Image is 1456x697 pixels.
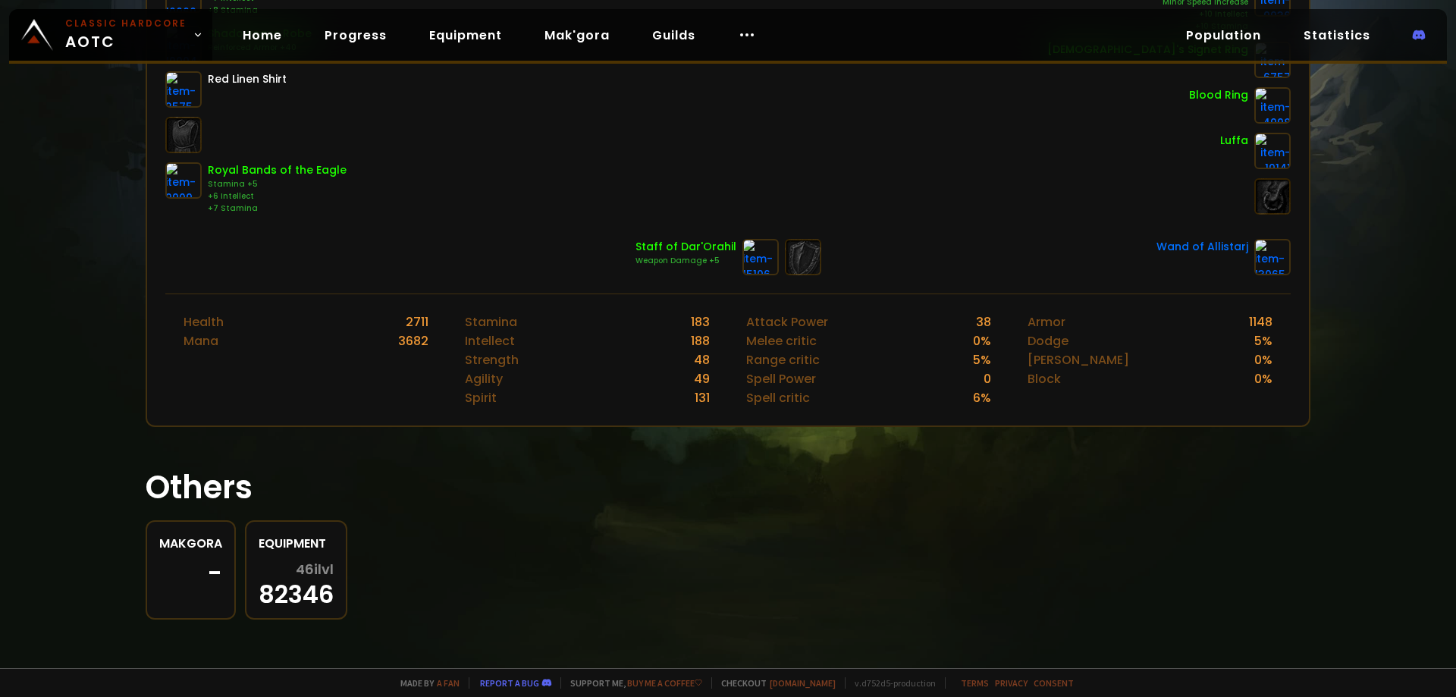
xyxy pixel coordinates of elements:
a: Privacy [995,677,1028,689]
div: +7 Stamina [208,203,347,215]
div: 38 [976,312,991,331]
div: 5 % [1254,331,1272,350]
span: Support me, [560,677,702,689]
h1: Others [146,463,1310,511]
div: Luffa [1220,133,1248,149]
small: Classic Hardcore [65,17,187,30]
div: +6 Intellect [208,190,347,203]
div: Spell critic [746,388,810,407]
a: Population [1174,20,1273,51]
span: v. d752d5 - production [845,677,936,689]
div: - [159,562,222,585]
span: 46 ilvl [296,562,334,577]
div: Dodge [1028,331,1068,350]
img: item-2575 [165,71,202,108]
img: item-9909 [165,162,202,199]
div: 183 [691,312,710,331]
div: Stamina [465,312,517,331]
a: Progress [312,20,399,51]
div: 3682 [398,331,428,350]
div: 5 % [973,350,991,369]
div: 0 [984,369,991,388]
a: Home [231,20,294,51]
div: 6 % [973,388,991,407]
a: Buy me a coffee [627,677,702,689]
div: Equipment [259,534,334,553]
a: Report a bug [480,677,539,689]
span: Made by [391,677,460,689]
div: Makgora [159,534,222,553]
a: Terms [961,677,989,689]
a: Mak'gora [532,20,622,51]
img: item-13065 [1254,239,1291,275]
div: 82346 [259,562,334,606]
div: Red Linen Shirt [208,71,287,87]
div: +10 Intellect [1044,8,1248,20]
div: Strength [465,350,519,369]
div: Armor [1028,312,1065,331]
div: Melee critic [746,331,817,350]
div: Weapon Damage +5 [635,255,736,267]
span: AOTC [65,17,187,53]
div: Spirit [465,388,497,407]
div: Block [1028,369,1061,388]
a: Statistics [1291,20,1382,51]
a: a fan [437,677,460,689]
img: item-4998 [1254,87,1291,124]
div: Intellect [465,331,515,350]
img: item-19141 [1254,133,1291,169]
div: Wand of Allistarj [1156,239,1248,255]
img: item-15106 [742,239,779,275]
div: Range critic [746,350,820,369]
div: 49 [694,369,710,388]
a: Equipment46ilvl82346 [245,520,347,620]
div: 48 [694,350,710,369]
span: Checkout [711,677,836,689]
div: Staff of Dar'Orahil [635,239,736,255]
a: Makgora- [146,520,236,620]
div: Mana [184,331,218,350]
div: Blood Ring [1189,87,1248,103]
div: 188 [691,331,710,350]
div: Attack Power [746,312,828,331]
div: Spell Power [746,369,816,388]
a: Equipment [417,20,514,51]
div: Stamina +5 [208,178,347,190]
div: Royal Bands of the Eagle [208,162,347,178]
div: 0 % [1254,369,1272,388]
a: Classic HardcoreAOTC [9,9,212,61]
div: 131 [695,388,710,407]
div: 2711 [406,312,428,331]
a: Consent [1034,677,1074,689]
div: 0 % [1254,350,1272,369]
div: 0 % [973,331,991,350]
div: 1148 [1249,312,1272,331]
div: Health [184,312,224,331]
div: Agility [465,369,503,388]
a: Guilds [640,20,708,51]
div: [PERSON_NAME] [1028,350,1129,369]
div: +8 Stamina [208,5,374,17]
a: [DOMAIN_NAME] [770,677,836,689]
